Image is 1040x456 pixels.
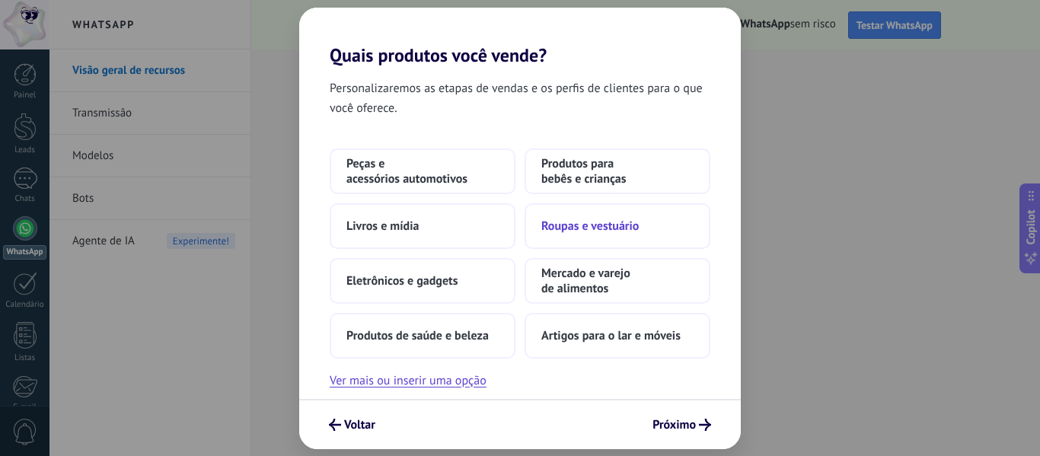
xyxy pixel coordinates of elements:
span: Mercado e varejo de alimentos [541,266,694,296]
span: Roupas e vestuário [541,218,639,234]
button: Peças e acessórios automotivos [330,148,515,194]
span: Produtos para bebês e crianças [541,156,694,187]
button: Produtos para bebês e crianças [525,148,710,194]
button: Artigos para o lar e móveis [525,313,710,359]
span: Peças e acessórios automotivos [346,156,499,187]
span: Produtos de saúde e beleza [346,328,489,343]
button: Produtos de saúde e beleza [330,313,515,359]
h2: Quais produtos você vende? [299,8,741,66]
button: Roupas e vestuário [525,203,710,249]
button: Ver mais ou inserir uma opção [330,371,487,391]
button: Voltar [322,412,382,438]
span: Voltar [344,419,375,430]
span: Eletrônicos e gadgets [346,273,458,289]
button: Mercado e varejo de alimentos [525,258,710,304]
button: Próximo [646,412,718,438]
span: Livros e mídia [346,218,419,234]
span: Próximo [652,419,696,430]
span: Artigos para o lar e móveis [541,328,681,343]
button: Livros e mídia [330,203,515,249]
span: Personalizaremos as etapas de vendas e os perfis de clientes para o que você oferece. [330,78,710,118]
button: Eletrônicos e gadgets [330,258,515,304]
